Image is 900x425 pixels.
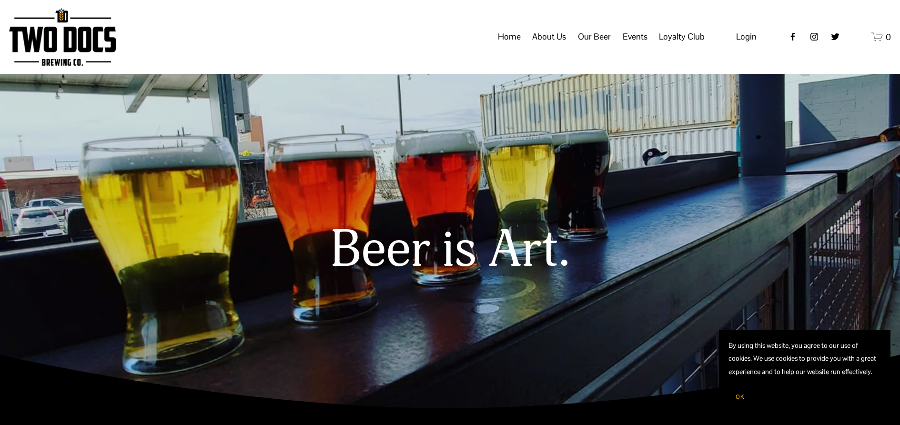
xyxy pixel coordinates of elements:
span: 0 [886,31,891,42]
button: OK [728,388,751,406]
a: twitter-unauth [830,32,840,41]
a: instagram-unauth [809,32,819,41]
span: About Us [532,29,566,45]
h1: Beer is Art. [117,222,784,279]
a: 0 items in cart [871,31,891,43]
a: Home [498,28,521,46]
span: OK [736,393,744,401]
span: Loyalty Club [659,29,705,45]
img: Two Docs Brewing Co. [9,8,116,66]
span: Login [736,31,757,42]
span: Our Beer [578,29,611,45]
section: Cookie banner [719,330,890,415]
a: folder dropdown [578,28,611,46]
a: folder dropdown [532,28,566,46]
span: Events [623,29,647,45]
p: By using this website, you agree to our use of cookies. We use cookies to provide you with a grea... [728,339,881,378]
a: folder dropdown [659,28,705,46]
a: Facebook [788,32,798,41]
a: Login [736,29,757,45]
a: folder dropdown [623,28,647,46]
